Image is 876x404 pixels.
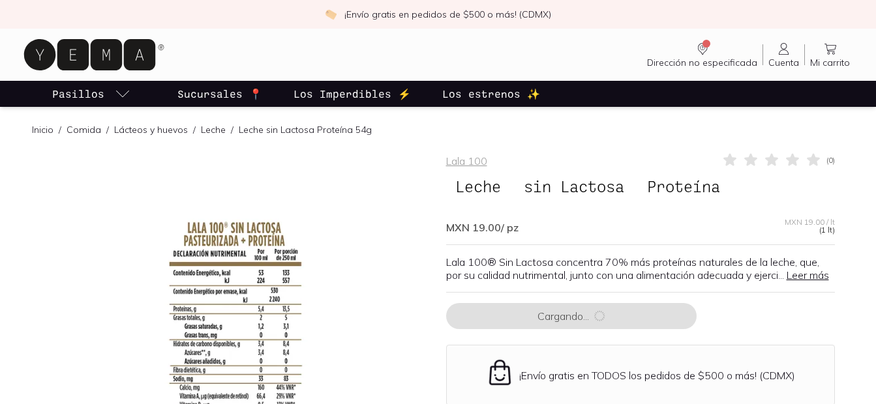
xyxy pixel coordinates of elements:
[826,156,835,164] span: ( 0 )
[647,57,757,68] span: Dirección no especificada
[239,123,372,136] p: Leche sin Lactosa Proteína 54g
[642,41,763,68] a: Dirección no especificada
[114,124,188,136] a: Lácteos y huevos
[52,86,104,102] p: Pasillos
[519,369,795,382] p: ¡Envío gratis en TODOS los pedidos de $500 o más! (CDMX)
[188,123,201,136] span: /
[768,57,799,68] span: Cuenta
[446,154,487,167] a: Lala 100
[201,124,226,136] a: Leche
[67,124,101,136] a: Comida
[344,8,551,21] p: ¡Envío gratis en pedidos de $500 o más! (CDMX)
[446,221,519,234] span: MXN 19.00 / pz
[446,303,697,329] button: Cargando...
[515,174,633,199] span: sin Lactosa
[325,8,337,20] img: check
[177,86,262,102] p: Sucursales 📍
[819,226,835,234] span: (1 lt)
[226,123,239,136] span: /
[32,124,53,136] a: Inicio
[53,123,67,136] span: /
[442,86,540,102] p: Los estrenos ✨
[785,218,835,226] span: MXN 19.00 / lt
[805,41,855,68] a: Mi carrito
[294,86,411,102] p: Los Imperdibles ⚡️
[446,255,835,281] p: Lala 100® Sin Lactosa concentra 70% más proteínas naturales de la leche, que, por su calidad nutr...
[787,268,829,281] a: Leer más
[101,123,114,136] span: /
[486,358,514,386] img: Envío
[175,81,265,107] a: Sucursales 📍
[291,81,414,107] a: Los Imperdibles ⚡️
[638,174,729,199] span: Proteína
[810,57,850,68] span: Mi carrito
[763,41,804,68] a: Cuenta
[446,174,510,199] span: Leche
[440,81,543,107] a: Los estrenos ✨
[50,81,133,107] a: pasillo-todos-link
